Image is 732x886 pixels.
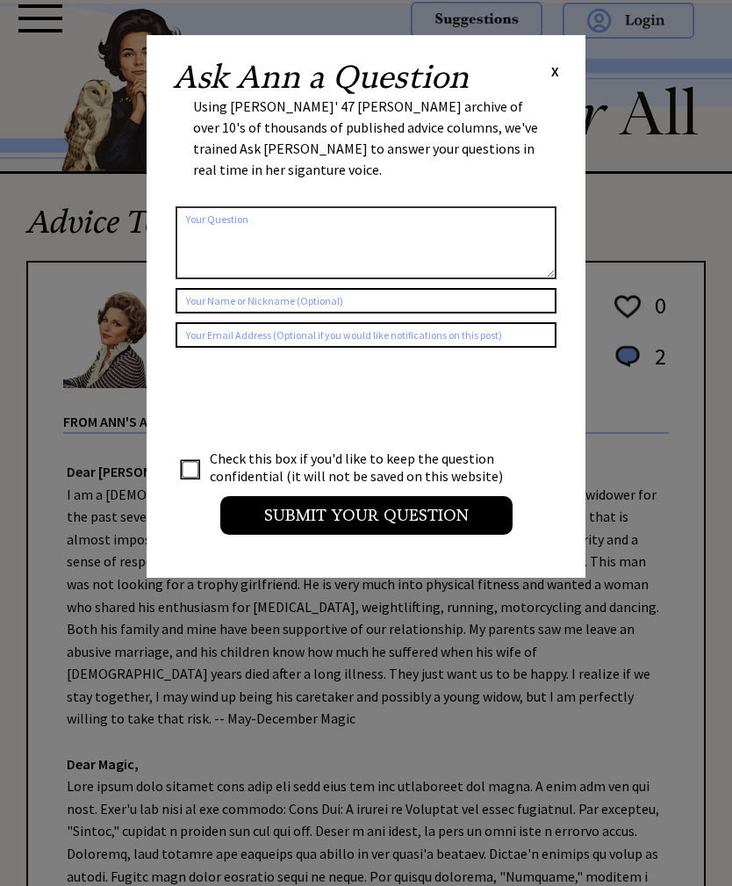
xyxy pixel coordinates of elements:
[220,496,513,535] input: Submit your Question
[209,449,520,486] td: Check this box if you'd like to keep the question confidential (it will not be saved on this webs...
[176,288,556,313] input: Your Name or Nickname (Optional)
[176,322,556,348] input: Your Email Address (Optional if you would like notifications on this post)
[176,365,442,434] iframe: reCAPTCHA
[193,96,539,198] div: Using [PERSON_NAME]' 47 [PERSON_NAME] archive of over 10's of thousands of published advice colum...
[551,62,559,80] span: X
[173,61,469,93] h2: Ask Ann a Question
